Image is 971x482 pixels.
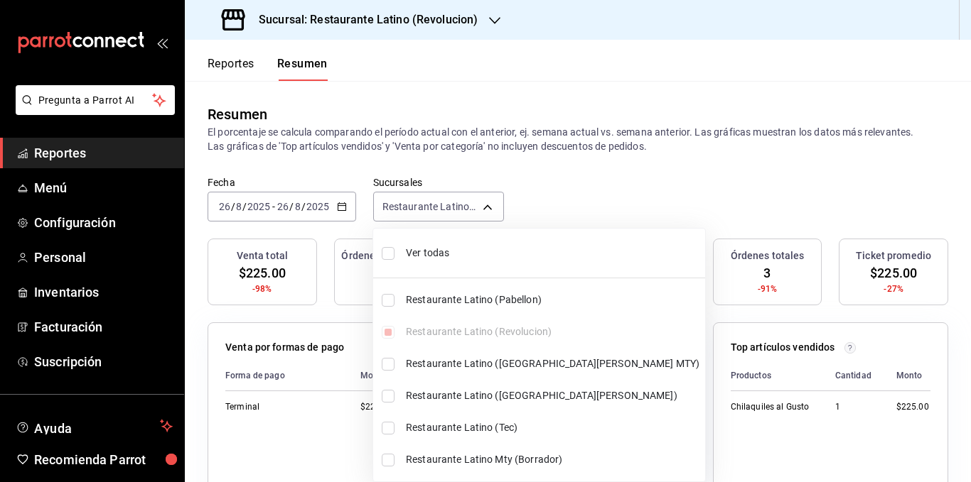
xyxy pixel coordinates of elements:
[406,356,699,371] span: Restaurante Latino ([GEOGRAPHIC_DATA][PERSON_NAME] MTY)
[406,452,699,467] span: Restaurante Latino Mty (Borrador)
[406,246,699,261] span: Ver todas
[406,388,699,403] span: Restaurante Latino ([GEOGRAPHIC_DATA][PERSON_NAME])
[406,420,699,435] span: Restaurante Latino (Tec)
[406,292,699,307] span: Restaurante Latino (Pabellon)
